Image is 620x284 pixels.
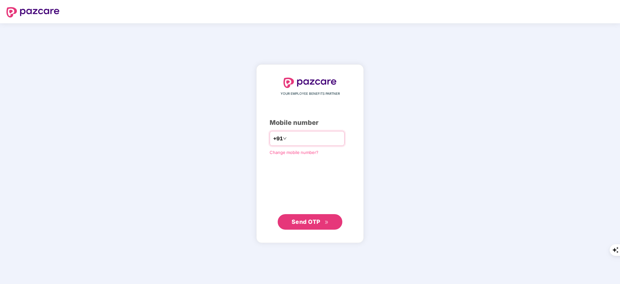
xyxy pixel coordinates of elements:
span: down [283,137,287,140]
span: YOUR EMPLOYEE BENEFITS PARTNER [281,91,340,96]
a: Change mobile number? [270,150,318,155]
button: Send OTPdouble-right [278,214,342,230]
span: double-right [325,220,329,224]
span: +91 [273,135,283,143]
img: logo [283,78,337,88]
div: Mobile number [270,118,350,128]
img: logo [6,7,59,17]
span: Send OTP [292,218,320,225]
